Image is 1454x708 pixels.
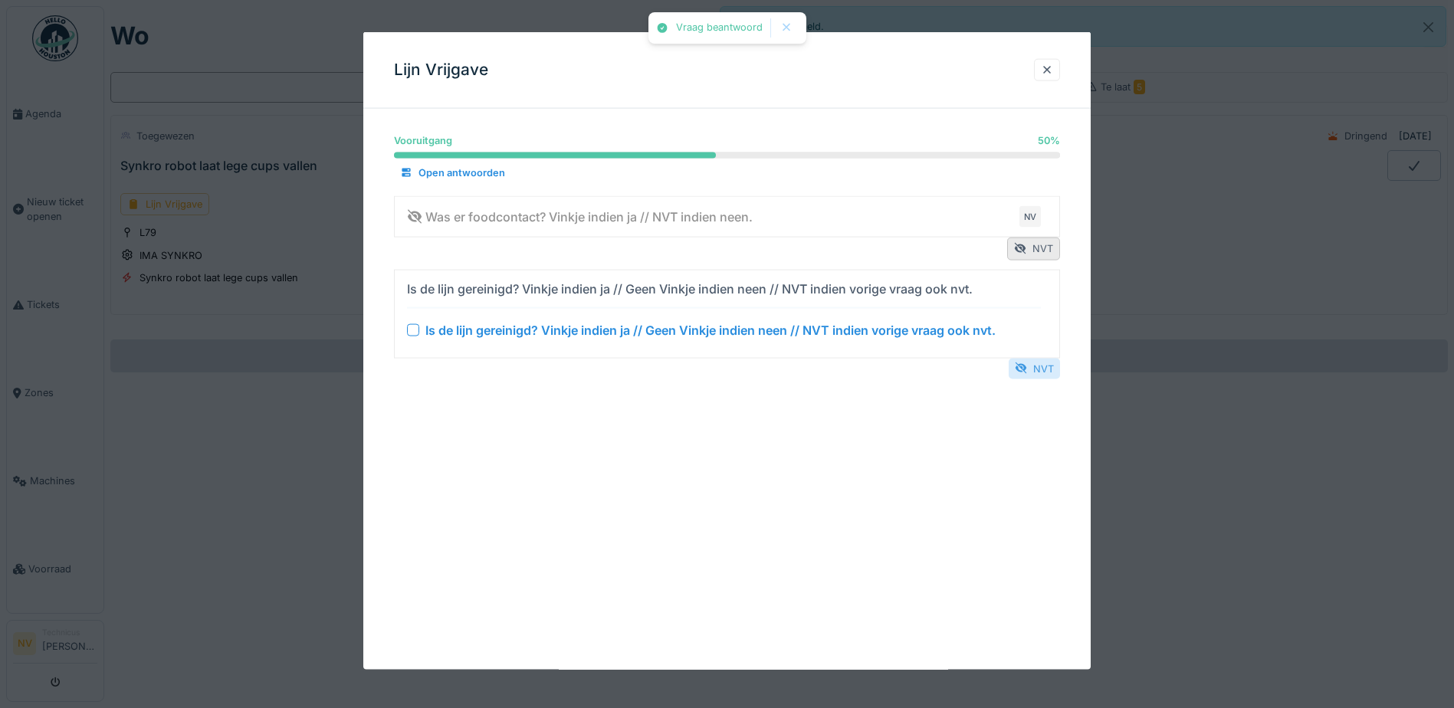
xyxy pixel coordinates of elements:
[1007,238,1060,260] div: NVT
[407,208,753,226] div: Was er foodcontact? Vinkje indien ja // NVT indien neen.
[394,162,511,183] div: Open antwoorden
[401,202,1053,231] summary: Was er foodcontact? Vinkje indien ja // NVT indien neen.NV
[394,152,1060,159] progress: 50 %
[1038,133,1060,148] div: 50 %
[425,320,996,339] div: Is de lijn gereinigd? Vinkje indien ja // Geen Vinkje indien neen // NVT indien vorige vraag ook ...
[676,21,763,34] div: Vraag beantwoord
[394,133,452,148] div: Vooruitgang
[394,61,488,80] h3: Lijn Vrijgave
[407,279,973,297] div: Is de lijn gereinigd? Vinkje indien ja // Geen Vinkje indien neen // NVT indien vorige vraag ook ...
[1009,358,1060,379] div: NVT
[1019,206,1041,228] div: NV
[401,276,1053,351] summary: Is de lijn gereinigd? Vinkje indien ja // Geen Vinkje indien neen // NVT indien vorige vraag ook ...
